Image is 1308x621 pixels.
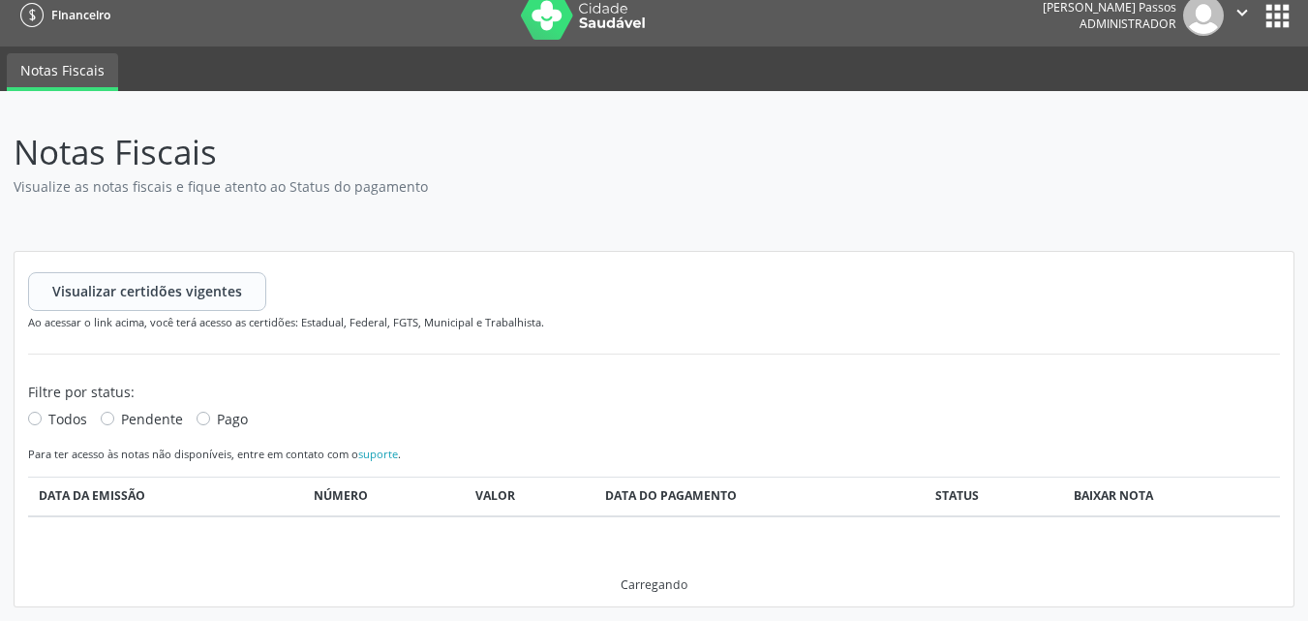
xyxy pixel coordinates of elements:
button: Visualizar certidões vigentes [28,272,266,311]
div: Data da emissão [39,487,293,505]
span: Visualizar certidões vigentes [52,281,242,301]
span: Pendente [121,410,183,428]
span: Todos [48,410,87,428]
label: Filtre por status: [28,382,135,402]
div: Valor [475,487,586,505]
span: Administrador [1080,16,1176,32]
span: Pago [217,410,248,428]
h1: Notas Fiscais [14,132,1294,172]
i:  [1232,2,1253,23]
div: Data do pagamento [605,487,915,505]
div: Número [314,487,455,505]
a: suporte [358,447,398,461]
span: Financeiro [51,7,110,23]
small: Ao acessar o link acima, você terá acesso as certidões: Estadual, Federal, FGTS, Municipal e Trab... [28,315,544,329]
small: Visualize as notas fiscais e fique atento ao Status do pagamento [14,176,441,197]
small: Para ter acesso às notas não disponíveis, entre em contato com o . [28,447,401,461]
a: Notas Fiscais [7,53,118,91]
div: Baixar Nota [1074,487,1270,505]
div: Status [935,487,1053,505]
div: Carregando [621,576,687,593]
